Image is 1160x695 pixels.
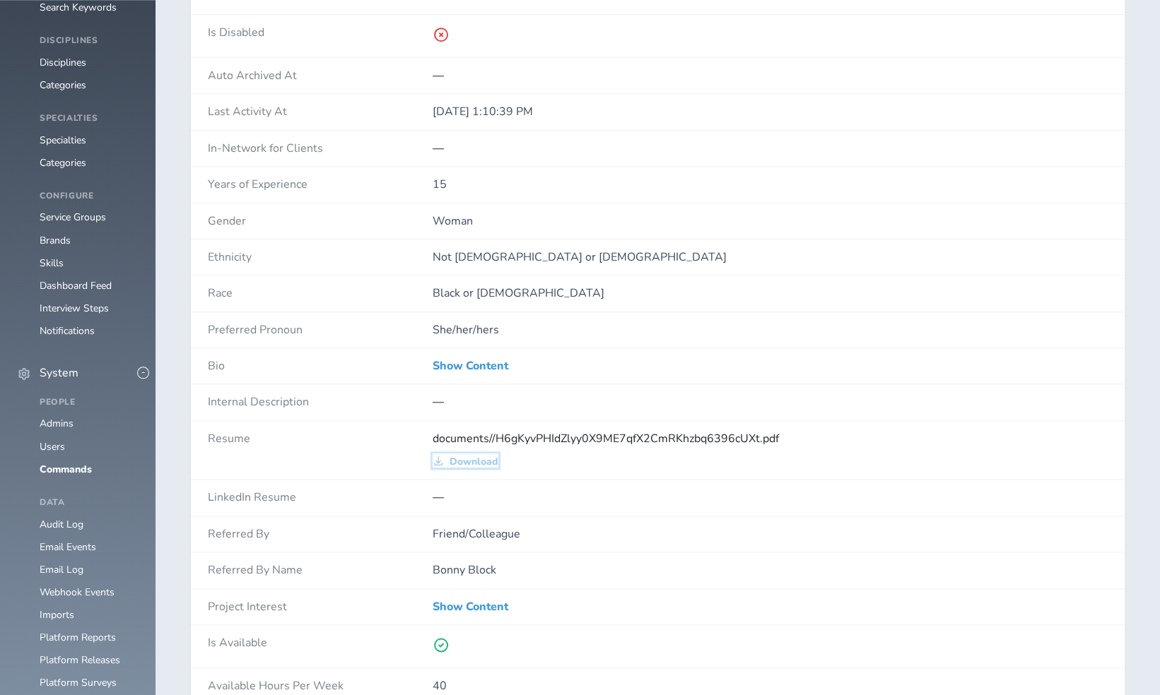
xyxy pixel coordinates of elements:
h4: Preferred Pronoun [208,323,433,336]
a: Show Content [433,600,508,613]
a: Commands [40,463,92,476]
p: Friend/Colleague [433,528,1108,540]
h4: Bio [208,360,433,372]
a: Platform Surveys [40,676,117,689]
a: Dashboard Feed [40,279,112,292]
a: Admins [40,417,74,430]
h4: Years of Experience [208,178,433,191]
a: Categories [40,78,86,92]
a: Interview Steps [40,302,109,315]
button: - [137,367,149,379]
a: Brands [40,234,71,247]
p: Black or [DEMOGRAPHIC_DATA] [433,287,1108,299]
h4: Is Disabled [208,26,433,39]
h4: Auto Archived At [208,69,433,82]
a: Notifications [40,324,95,338]
h4: People [40,398,139,408]
p: [DATE] 1:10:39 PM [433,105,1108,118]
h4: Project Interest [208,600,433,613]
h4: Internal Description [208,396,433,408]
h4: Ethnicity [208,251,433,263]
a: Imports [40,608,74,622]
h4: Resume [208,432,433,445]
p: She/her/hers [433,323,1108,336]
a: Categories [40,156,86,170]
a: Users [40,440,65,453]
a: Show Content [433,360,508,372]
h4: In-Network for Clients [208,142,433,155]
div: — [433,142,1108,155]
h4: Available Hours Per Week [208,679,433,692]
h4: Specialties [40,114,139,124]
h4: Data [40,498,139,508]
p: Woman [433,215,1108,227]
a: Email Log [40,563,83,576]
a: Platform Reports [40,631,116,644]
h4: Race [208,287,433,299]
h4: Disciplines [40,36,139,46]
a: Audit Log [40,518,83,531]
h4: Gender [208,215,433,227]
h4: Last Activity At [208,105,433,118]
span: Download [450,456,498,468]
a: Disciplines [40,56,86,69]
a: Platform Releases [40,653,120,667]
span: — [433,489,444,505]
a: Service Groups [40,210,106,224]
a: Skills [40,256,64,270]
span: documents//H6gKyvPHIdZlyy0X9ME7qfX2CmRKhzbq6396cUXt.pdf [433,431,779,446]
h4: Referred By Name [208,564,433,576]
h4: Is Available [208,636,433,649]
h4: Configure [40,191,139,201]
p: Not [DEMOGRAPHIC_DATA] or [DEMOGRAPHIC_DATA] [433,251,1108,263]
h4: Referred By [208,528,433,540]
p: 40 [433,679,1108,692]
a: Email Events [40,540,96,554]
p: 15 [433,178,1108,191]
a: Search Keywords [40,1,117,14]
span: System [40,367,78,379]
a: Specialties [40,133,86,147]
h4: LinkedIn Resume [208,491,433,504]
p: Bonny Block [433,564,1108,576]
a: Webhook Events [40,586,115,599]
div: — [433,396,1108,408]
p: — [433,69,1108,82]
